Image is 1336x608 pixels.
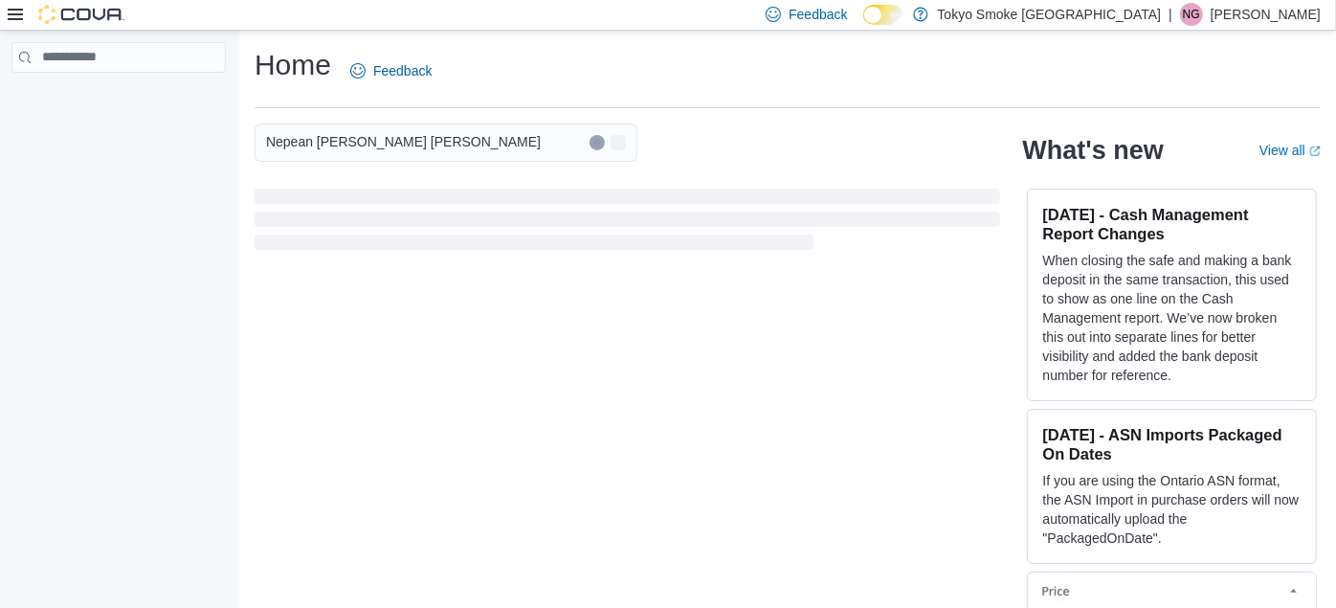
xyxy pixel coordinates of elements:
span: Dark Mode [863,25,864,26]
p: [PERSON_NAME] [1211,3,1321,26]
span: Nepean [PERSON_NAME] [PERSON_NAME] [266,130,541,153]
div: Nadine Guindon [1180,3,1203,26]
span: Feedback [373,61,432,80]
p: | [1169,3,1172,26]
input: Dark Mode [863,5,903,25]
h2: What's new [1023,135,1164,166]
span: NG [1183,3,1200,26]
nav: Complex example [11,77,226,123]
a: Feedback [343,52,439,90]
span: Feedback [789,5,847,24]
img: Cova [38,5,124,24]
a: View allExternal link [1259,143,1321,158]
h1: Home [255,46,331,84]
h3: [DATE] - Cash Management Report Changes [1043,205,1301,243]
svg: External link [1309,146,1321,157]
h3: [DATE] - ASN Imports Packaged On Dates [1043,425,1301,463]
span: Loading [255,192,1000,254]
button: Open list of options [611,135,626,150]
p: When closing the safe and making a bank deposit in the same transaction, this used to show as one... [1043,251,1301,385]
p: If you are using the Ontario ASN format, the ASN Import in purchase orders will now automatically... [1043,471,1301,548]
button: Clear input [590,135,605,150]
p: Tokyo Smoke [GEOGRAPHIC_DATA] [938,3,1162,26]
